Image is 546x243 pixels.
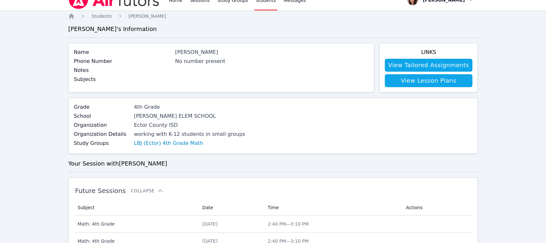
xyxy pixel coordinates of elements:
[198,200,264,216] th: Date
[385,74,472,87] a: View Lesson Plans
[74,66,171,74] label: Notes
[129,14,166,19] span: [PERSON_NAME]
[74,139,130,147] label: Study Groups
[74,57,171,65] label: Phone Number
[68,159,478,168] h3: Your Session with [PERSON_NAME]
[74,130,130,138] label: Organization Details
[202,221,260,227] div: [DATE]
[175,48,369,56] div: [PERSON_NAME]
[175,57,369,65] div: No number present
[75,216,471,233] tr: Math: 4th Grade[DATE]2:40 PM—3:10 PM
[129,13,166,19] a: [PERSON_NAME]
[131,187,163,194] button: Collapse
[74,48,171,56] label: Name
[402,200,471,216] th: Actions
[134,112,245,120] div: [PERSON_NAME] ELEM SCHOOL
[74,76,171,83] label: Subjects
[385,48,472,56] h4: Links
[91,14,111,19] span: Students
[78,221,194,227] span: Math: 4th Grade
[68,13,478,19] nav: Breadcrumb
[134,139,203,147] a: LBJ (Ector) 4th Grade Math
[74,121,130,129] label: Organization
[74,103,130,111] label: Grade
[385,59,472,72] a: View Tailored Assignments
[134,121,245,129] div: Ector County ISD
[91,13,111,19] a: Students
[75,187,126,195] span: Future Sessions
[268,221,309,227] span: 2:40 PM — 3:10 PM
[68,25,478,34] h3: [PERSON_NAME] 's Information
[134,130,245,138] div: working with K-12 students in small groups
[134,103,245,111] div: 4th Grade
[74,112,130,120] label: School
[75,200,198,216] th: Subject
[264,200,402,216] th: Time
